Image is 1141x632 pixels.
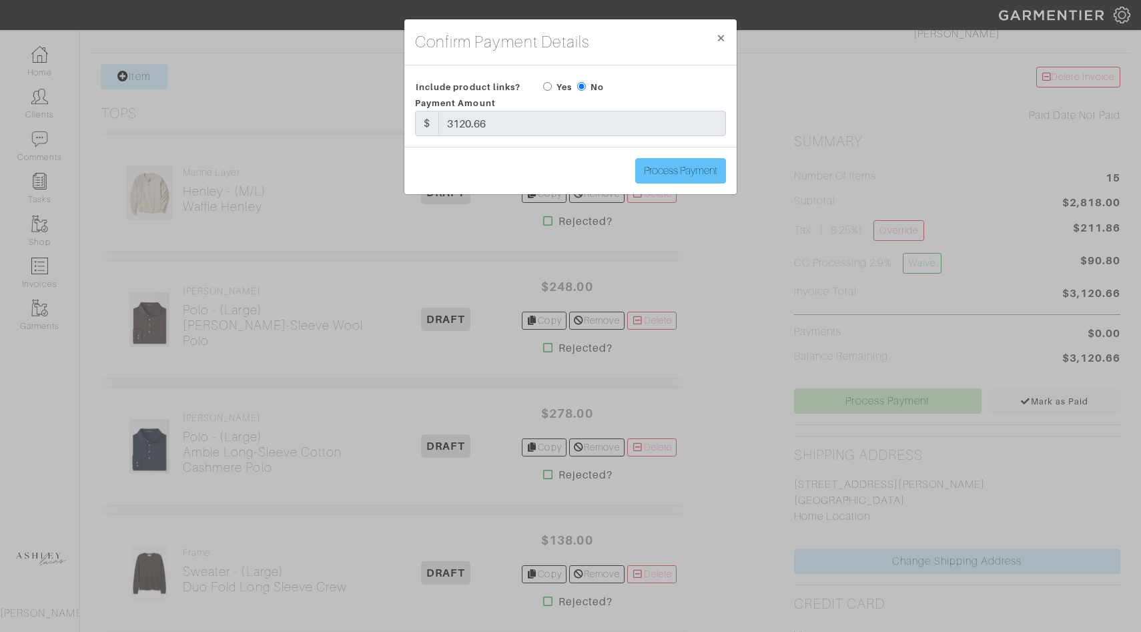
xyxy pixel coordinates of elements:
[556,81,572,93] label: Yes
[635,158,726,184] input: Process Payment
[716,29,726,47] span: ×
[416,77,520,97] span: Include product links?
[415,30,589,54] h4: Confirm Payment Details
[415,98,496,108] span: Payment Amount
[415,111,439,136] div: $
[591,81,604,93] label: No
